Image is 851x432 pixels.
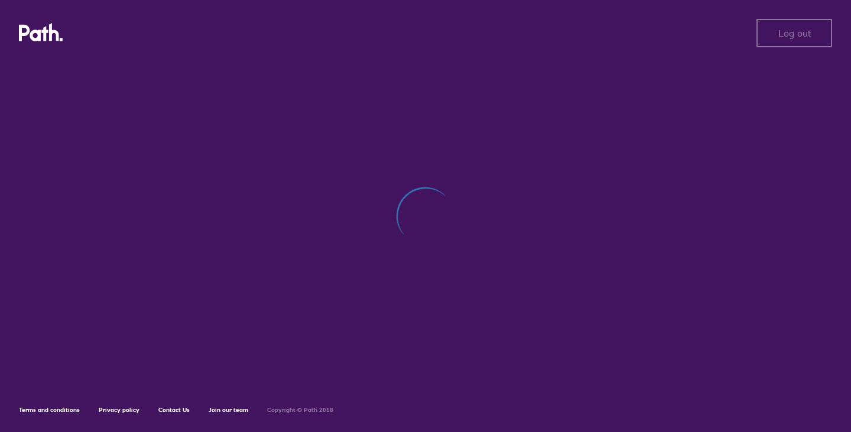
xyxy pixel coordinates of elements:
[158,406,190,414] a: Contact Us
[756,19,832,47] button: Log out
[99,406,139,414] a: Privacy policy
[19,406,80,414] a: Terms and conditions
[209,406,248,414] a: Join our team
[267,407,333,414] h6: Copyright © Path 2018
[778,28,811,38] span: Log out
